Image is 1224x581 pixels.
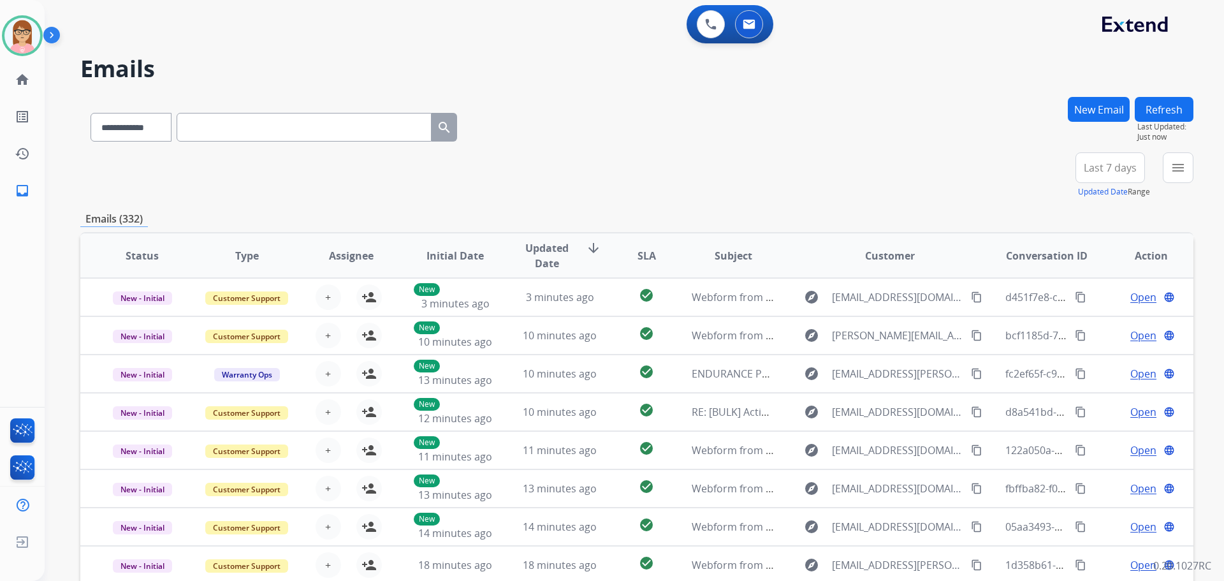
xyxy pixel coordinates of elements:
span: 14 minutes ago [418,526,492,540]
mat-icon: content_copy [1075,368,1086,379]
mat-icon: explore [804,366,819,381]
span: Subject [715,248,752,263]
span: Open [1130,366,1156,381]
span: Customer Support [205,291,288,305]
mat-icon: explore [804,290,819,305]
span: Range [1078,186,1150,197]
span: 10 minutes ago [418,335,492,349]
span: Last Updated: [1137,122,1193,132]
span: d451f7e8-cd2d-4fe6-98c2-8cdd8d0f766e [1005,290,1196,304]
mat-icon: content_copy [1075,559,1086,571]
mat-icon: language [1163,483,1175,494]
button: + [316,438,341,463]
span: Customer Support [205,330,288,343]
mat-icon: content_copy [1075,445,1086,456]
mat-icon: explore [804,557,819,573]
button: + [316,361,341,386]
mat-icon: content_copy [971,368,982,379]
mat-icon: content_copy [1075,406,1086,418]
button: + [316,514,341,540]
span: [EMAIL_ADDRESS][DOMAIN_NAME] [832,519,963,534]
span: + [325,443,331,458]
p: New [414,513,440,526]
span: SLA [637,248,656,263]
mat-icon: content_copy [971,291,982,303]
mat-icon: search [437,120,452,135]
mat-icon: language [1163,521,1175,533]
mat-icon: history [15,146,30,161]
span: Customer Support [205,483,288,496]
span: bcf1185d-7539-46df-a032-a320686e620c [1005,328,1197,342]
p: New [414,321,440,334]
span: New - Initial [113,291,172,305]
mat-icon: person_add [361,443,377,458]
span: 3 minutes ago [526,290,594,304]
span: [PERSON_NAME][EMAIL_ADDRESS][DOMAIN_NAME] [832,328,963,343]
span: + [325,366,331,381]
mat-icon: check_circle [639,517,654,533]
mat-icon: content_copy [1075,330,1086,341]
span: + [325,328,331,343]
p: 0.20.1027RC [1153,558,1211,573]
mat-icon: content_copy [971,330,982,341]
span: 11 minutes ago [418,450,492,464]
mat-icon: check_circle [639,326,654,341]
span: Customer Support [205,406,288,420]
mat-icon: check_circle [639,288,654,303]
span: Customer [865,248,915,263]
mat-icon: language [1163,291,1175,303]
button: + [316,399,341,425]
span: Customer Support [205,559,288,573]
span: New - Initial [113,330,172,343]
h2: Emails [80,56,1193,82]
span: Open [1130,290,1156,305]
button: New Email [1068,97,1130,122]
mat-icon: language [1163,406,1175,418]
th: Action [1089,233,1193,278]
mat-icon: content_copy [971,445,982,456]
span: 122a050a-6af2-463f-a248-144cfad8e087 [1005,443,1194,457]
span: + [325,290,331,305]
mat-icon: content_copy [971,483,982,494]
span: 3 minutes ago [421,297,490,311]
mat-icon: check_circle [639,555,654,571]
button: Updated Date [1078,187,1128,197]
span: New - Initial [113,406,172,420]
span: 05aa3493-3cd1-4760-bf4f-1b7f21f9ce5b [1005,520,1193,534]
span: Open [1130,328,1156,343]
span: d8a541bd-3076-4ebc-866b-0e635387b98c [1005,405,1204,419]
span: Open [1130,481,1156,496]
button: + [316,476,341,501]
mat-icon: inbox [15,183,30,198]
mat-icon: person_add [361,481,377,496]
span: New - Initial [113,559,172,573]
mat-icon: person_add [361,290,377,305]
mat-icon: content_copy [971,559,982,571]
span: + [325,481,331,496]
mat-icon: check_circle [639,441,654,456]
span: Webform from [EMAIL_ADDRESS][PERSON_NAME][DOMAIN_NAME] on [DATE] [692,558,1060,572]
mat-icon: language [1163,330,1175,341]
span: ENDURANCE PEAK II - Warranty Inquiry [692,367,878,381]
mat-icon: list_alt [15,109,30,124]
span: Open [1130,557,1156,573]
span: Customer Support [205,521,288,534]
span: Webform from [EMAIL_ADDRESS][DOMAIN_NAME] on [DATE] [692,482,980,496]
span: 13 minutes ago [418,488,492,502]
mat-icon: person_add [361,519,377,534]
span: 12 minutes ago [418,411,492,425]
span: [EMAIL_ADDRESS][DOMAIN_NAME] [832,404,963,420]
mat-icon: person_add [361,366,377,381]
span: New - Initial [113,483,172,496]
button: + [316,552,341,578]
p: New [414,436,440,449]
span: [EMAIL_ADDRESS][PERSON_NAME][DOMAIN_NAME] [832,366,963,381]
mat-icon: language [1163,445,1175,456]
mat-icon: menu [1170,160,1186,175]
button: Last 7 days [1075,152,1145,183]
span: + [325,557,331,573]
span: Open [1130,404,1156,420]
mat-icon: explore [804,404,819,420]
p: Emails (332) [80,211,148,227]
mat-icon: home [15,72,30,87]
